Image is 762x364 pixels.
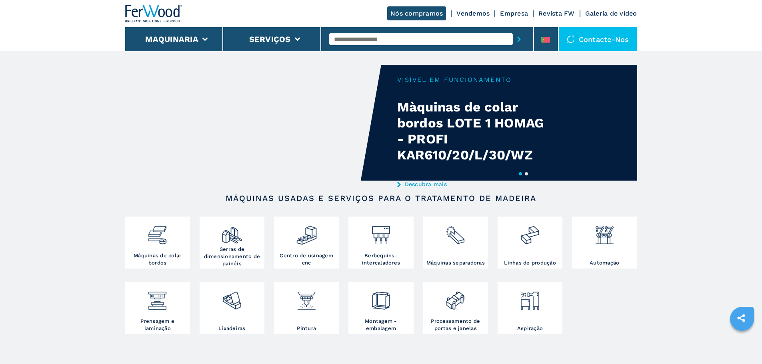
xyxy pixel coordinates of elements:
img: foratrici_inseritrici_2.png [370,219,392,246]
a: Descubra mais [397,181,554,187]
a: Vendemos [456,10,490,17]
a: Máquinas de colar bordos [125,217,190,269]
img: automazione.png [594,219,615,246]
img: squadratrici_2.png [221,219,242,246]
h2: Máquinas usadas e serviços para o tratamento de madeira [151,193,612,203]
a: Automação [572,217,637,269]
a: sharethis [731,308,751,328]
h3: Linhas de produção [504,259,556,267]
h3: Serras de dimensionamento de painéis [202,246,262,267]
a: Galeria de vídeo [585,10,637,17]
a: Prensagem e laminação [125,282,190,334]
h3: Máquinas separadoras [426,259,485,267]
a: Berbequins-intercaladores [348,217,413,269]
a: Lixadeiras [200,282,264,334]
a: Linhas de produção [498,217,562,269]
img: centro_di_lavoro_cnc_2.png [296,219,317,246]
button: 1 [519,172,522,175]
h3: Berbequins-intercaladores [350,252,411,267]
a: Aspiração [498,282,562,334]
a: Nós compramos [387,6,446,20]
img: montaggio_imballaggio_2.png [370,284,392,311]
img: Contacte-nos [567,35,575,43]
button: 2 [525,172,528,175]
img: aspirazione_1.png [519,284,540,311]
button: Maquinaria [145,34,198,44]
img: bordatrici_1.png [147,219,168,246]
img: pressa-strettoia.png [147,284,168,311]
img: lavorazione_porte_finestre_2.png [445,284,466,311]
img: sezionatrici_2.png [445,219,466,246]
h3: Prensagem e laminação [127,318,188,332]
a: Montagem - embalagem [348,282,413,334]
a: Centro de usinagem cnc [274,217,339,269]
h3: Montagem - embalagem [350,318,411,332]
img: Ferwood [125,5,183,22]
a: Revista FW [538,10,575,17]
h3: Máquinas de colar bordos [127,252,188,267]
a: Máquinas separadoras [423,217,488,269]
a: Pintura [274,282,339,334]
button: Serviços [249,34,291,44]
a: Serras de dimensionamento de painéis [200,217,264,269]
h3: Aspiração [517,325,543,332]
div: Contacte-nos [559,27,637,51]
h3: Processamento de portas e janelas [425,318,486,332]
h3: Automação [590,259,619,267]
h3: Pintura [297,325,316,332]
button: submit-button [513,30,525,48]
a: Processamento de portas e janelas [423,282,488,334]
img: linee_di_produzione_2.png [519,219,540,246]
img: levigatrici_2.png [221,284,242,311]
h3: Centro de usinagem cnc [276,252,337,267]
h3: Lixadeiras [218,325,246,332]
a: Empresa [500,10,528,17]
video: Your browser does not support the video tag. [125,65,381,181]
img: verniciatura_1.png [296,284,317,311]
